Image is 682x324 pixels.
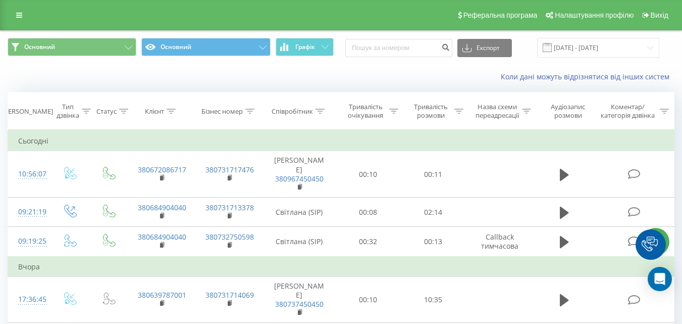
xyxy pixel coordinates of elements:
div: Клієнт [145,107,164,116]
a: 380731714069 [205,290,254,300]
button: Графік [276,38,334,56]
div: Бізнес номер [201,107,243,116]
td: 00:10 [336,151,401,198]
a: 380672086717 [138,165,186,174]
span: Налаштування профілю [555,11,634,19]
a: 380737450450 [275,299,324,309]
div: Співробітник [272,107,313,116]
td: 00:32 [336,227,401,257]
td: [PERSON_NAME] [263,276,336,323]
td: 00:11 [401,151,466,198]
td: [PERSON_NAME] [263,151,336,198]
div: Тривалість очікування [345,103,387,120]
div: 09:21:19 [18,202,39,222]
button: Експорт [457,39,512,57]
a: 380684904040 [138,232,186,242]
div: 17:36:45 [18,290,39,309]
td: Вчора [8,257,674,277]
td: Світлана (SIP) [263,227,336,257]
a: 380731717476 [205,165,254,174]
div: 09:19:25 [18,232,39,251]
div: [PERSON_NAME] [2,107,53,116]
button: Основний [141,38,270,56]
div: Коментар/категорія дзвінка [598,103,657,120]
td: Світлана (SIP) [263,198,336,227]
td: Callback тимчасова [466,227,534,257]
span: Вихід [651,11,668,19]
div: Статус [96,107,117,116]
a: 380732750598 [205,232,254,242]
td: Сьогодні [8,131,674,151]
td: 02:14 [401,198,466,227]
div: Тип дзвінка [57,103,79,120]
a: 380639787001 [138,290,186,300]
td: 00:13 [401,227,466,257]
td: 00:08 [336,198,401,227]
a: Коли дані можуть відрізнятися вiд інших систем [501,72,674,81]
span: Реферальна програма [463,11,538,19]
td: 00:10 [336,276,401,323]
a: 380967450450 [275,174,324,183]
div: Open Intercom Messenger [648,267,672,291]
input: Пошук за номером [345,39,452,57]
button: Основний [8,38,136,56]
span: Основний [24,43,55,51]
span: Графік [295,43,315,51]
div: Назва схеми переадресації [475,103,519,120]
a: 380684904040 [138,203,186,212]
td: 10:35 [401,276,466,323]
div: Тривалість розмови [410,103,452,120]
a: 380731713378 [205,203,254,212]
div: Аудіозапис розмови [543,103,594,120]
div: 10:56:07 [18,164,39,184]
